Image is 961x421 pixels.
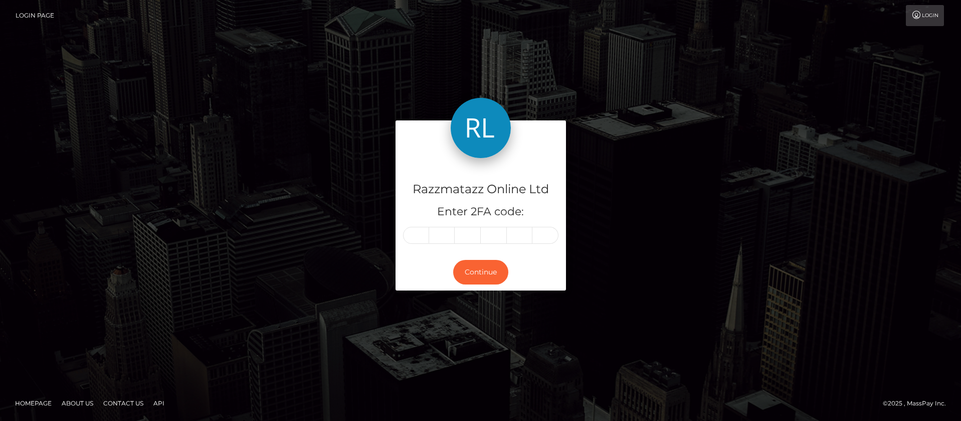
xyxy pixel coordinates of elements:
h4: Razzmatazz Online Ltd [403,181,558,198]
a: Homepage [11,395,56,411]
a: Contact Us [99,395,147,411]
img: Razzmatazz Online Ltd [451,98,511,158]
h5: Enter 2FA code: [403,204,558,220]
div: © 2025 , MassPay Inc. [883,398,953,409]
a: Login [906,5,944,26]
a: About Us [58,395,97,411]
button: Continue [453,260,508,285]
a: API [149,395,168,411]
a: Login Page [16,5,54,26]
